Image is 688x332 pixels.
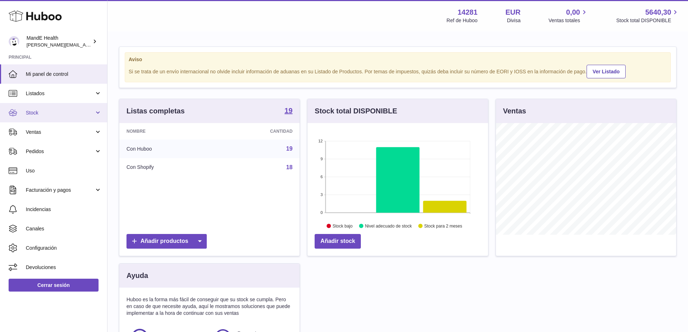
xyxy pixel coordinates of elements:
span: Stock [26,109,94,116]
h3: Ayuda [126,271,148,280]
span: Ventas totales [549,17,588,24]
span: Configuración [26,245,102,252]
div: MandE Health [27,35,91,48]
h3: Listas completas [126,106,185,116]
span: Stock total DISPONIBLE [616,17,679,24]
a: 5640,30 Stock total DISPONIBLE [616,8,679,24]
td: Con Huboo [119,140,215,158]
span: Mi panel de control [26,71,102,78]
strong: Aviso [129,56,667,63]
text: 6 [321,175,323,179]
span: 0,00 [566,8,580,17]
text: 12 [319,139,323,143]
span: Canales [26,225,102,232]
span: Devoluciones [26,264,102,271]
text: Nivel adecuado de stock [365,224,412,229]
a: 0,00 Ventas totales [549,8,588,24]
p: Huboo es la forma más fácil de conseguir que su stock se cumpla. Pero en caso de que necesite ayu... [126,296,292,317]
span: [PERSON_NAME][EMAIL_ADDRESS][PERSON_NAME][DOMAIN_NAME] [27,42,182,48]
strong: EUR [506,8,521,17]
th: Nombre [119,123,215,140]
h3: Stock total DISPONIBLE [315,106,397,116]
a: Añadir stock [315,234,361,249]
span: Pedidos [26,148,94,155]
span: 5640,30 [645,8,671,17]
a: 19 [286,146,293,152]
a: Ver Listado [587,65,626,78]
th: Cantidad [215,123,300,140]
div: Divisa [507,17,521,24]
a: 18 [286,164,293,170]
span: Incidencias [26,206,102,213]
span: Uso [26,167,102,174]
strong: 14281 [458,8,478,17]
text: Stock bajo [333,224,353,229]
h3: Ventas [503,106,526,116]
a: 19 [285,107,292,116]
text: 3 [321,192,323,197]
a: Cerrar sesión [9,279,99,292]
text: 0 [321,210,323,215]
img: luis.mendieta@mandehealth.com [9,36,19,47]
text: Stock para 2 meses [424,224,462,229]
span: Ventas [26,129,94,136]
span: Listados [26,90,94,97]
strong: 19 [285,107,292,114]
div: Si se trata de un envío internacional no olvide incluir información de aduanas en su Listado de P... [129,64,667,78]
div: Ref de Huboo [446,17,477,24]
text: 9 [321,157,323,161]
a: Añadir productos [126,234,207,249]
span: Facturación y pagos [26,187,94,194]
td: Con Shopify [119,158,215,177]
